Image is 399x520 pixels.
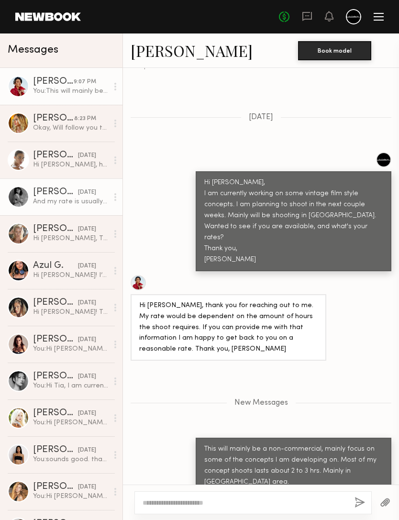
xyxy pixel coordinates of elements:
[33,261,78,271] div: Azul G.
[249,113,273,122] span: [DATE]
[78,262,96,271] div: [DATE]
[33,298,78,308] div: [PERSON_NAME]
[78,409,96,418] div: [DATE]
[78,225,96,234] div: [DATE]
[33,197,108,206] div: And my rate is usually 125 an hour but we can always work something out if need be! x
[298,41,371,60] button: Book model
[33,87,108,96] div: You: This will mainly be a non-commercial, mainly focus on some of the concepts I am developing o...
[33,372,78,381] div: [PERSON_NAME]
[33,271,108,280] div: Hi [PERSON_NAME]! I’m mostly available the next couple weeks and can definitely confirm dates onc...
[204,444,383,499] div: This will mainly be a non-commercial, mainly focus on some of the concepts I am developing on. Mo...
[131,40,253,61] a: [PERSON_NAME]
[33,151,78,160] div: [PERSON_NAME]
[33,482,78,492] div: [PERSON_NAME]
[33,344,108,354] div: You: Hi [PERSON_NAME], I am currently working on some vintage film style concepts. I am planning ...
[33,234,108,243] div: Hi [PERSON_NAME], Thank you for reaching out - I’m very interested in your vintage film style pro...
[8,44,58,55] span: Messages
[78,483,96,492] div: [DATE]
[78,188,96,197] div: [DATE]
[74,77,96,87] div: 9:07 PM
[78,151,96,160] div: [DATE]
[33,455,108,464] div: You: sounds good. thank you
[33,381,108,390] div: You: Hi Tia, I am currently working on some vintage film style concepts. I am planning to shoot i...
[78,335,96,344] div: [DATE]
[33,409,78,418] div: [PERSON_NAME]
[74,114,96,123] div: 8:23 PM
[78,446,96,455] div: [DATE]
[33,224,78,234] div: [PERSON_NAME]
[33,160,108,169] div: Hi [PERSON_NAME], how are you? I am available the beginning of November. Let me know what day you...
[33,308,108,317] div: Hi [PERSON_NAME]! Thanks for reaching out! I am available and my rate is 150/hour. Let me know if...
[78,299,96,308] div: [DATE]
[33,188,78,197] div: [PERSON_NAME]
[78,372,96,381] div: [DATE]
[204,177,383,266] div: Hi [PERSON_NAME], I am currently working on some vintage film style concepts. I am planning to sh...
[33,114,74,123] div: [PERSON_NAME]
[33,335,78,344] div: [PERSON_NAME]
[33,77,74,87] div: [PERSON_NAME]
[139,300,318,355] div: Hi [PERSON_NAME], thank you for reaching out to me. My rate would be dependent on the amount of h...
[33,123,108,133] div: Okay, Will follow you there!
[33,445,78,455] div: [PERSON_NAME]
[33,418,108,427] div: You: Hi [PERSON_NAME], I am currently working on some vintage film style concepts. I am planning ...
[234,399,288,407] span: New Messages
[33,492,108,501] div: You: Hi [PERSON_NAME], I am currently working on some vintage film style concepts. I am planning ...
[298,46,371,54] a: Book model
